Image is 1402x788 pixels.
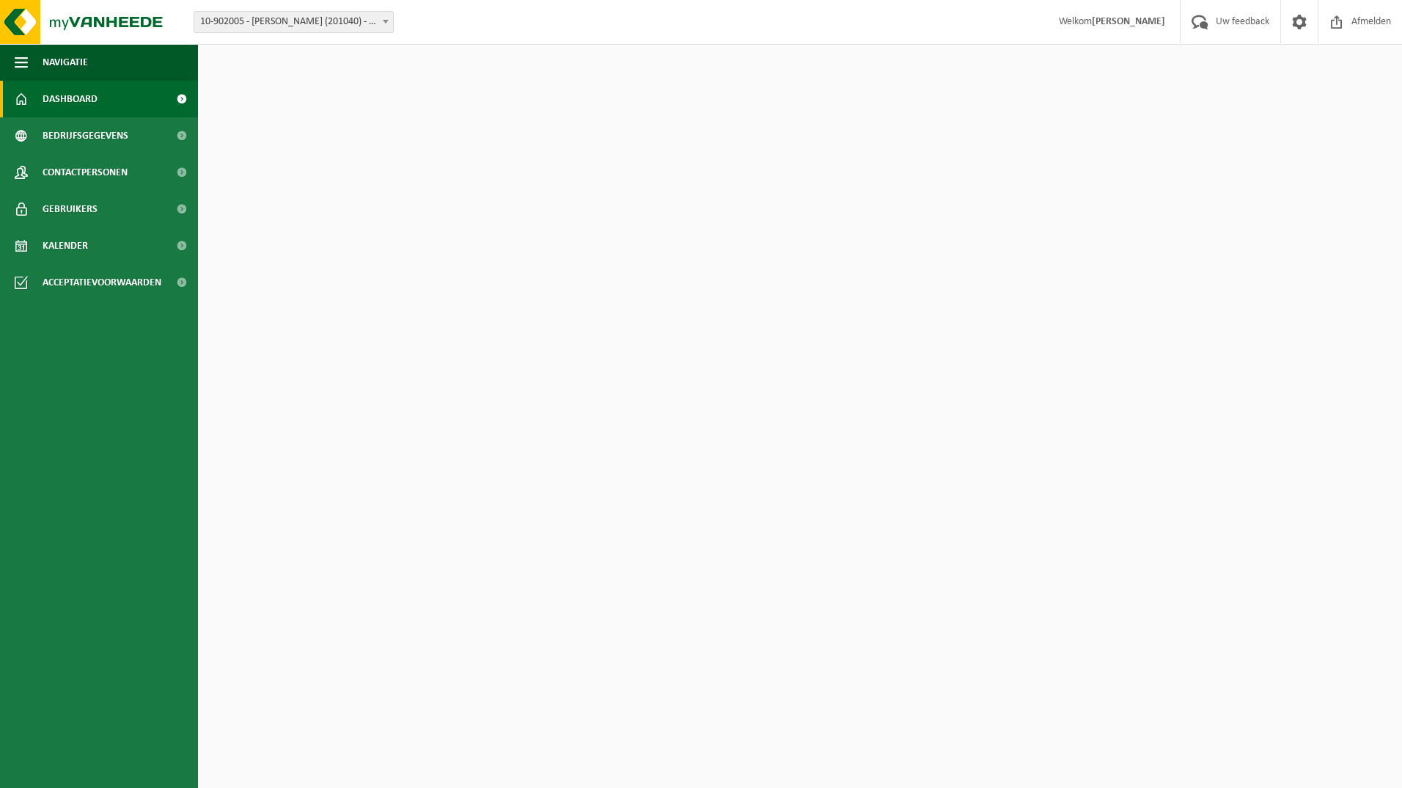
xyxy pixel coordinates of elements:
span: Bedrijfsgegevens [43,117,128,154]
span: Navigatie [43,44,88,81]
span: Acceptatievoorwaarden [43,264,161,301]
span: Kalender [43,227,88,264]
span: Contactpersonen [43,154,128,191]
span: 10-902005 - AVA RONSE (201040) - RONSE [194,12,393,32]
strong: [PERSON_NAME] [1092,16,1165,27]
span: 10-902005 - AVA RONSE (201040) - RONSE [194,11,394,33]
span: Gebruikers [43,191,98,227]
span: Dashboard [43,81,98,117]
